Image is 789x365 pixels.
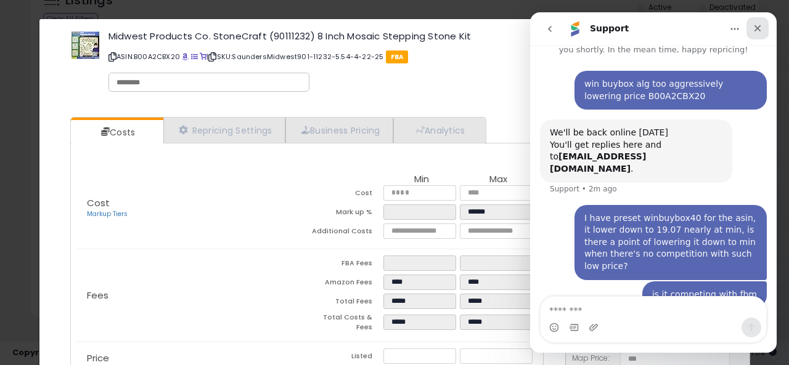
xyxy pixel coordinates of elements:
td: Additional Costs [307,223,383,243]
a: Repricing Settings [163,118,285,143]
p: Cost [77,198,307,219]
a: BuyBox page [182,52,189,62]
th: Max [460,174,536,185]
span: FBA [386,50,409,63]
th: Min [383,174,460,185]
a: All offer listings [191,52,198,62]
img: 512xMdXFEmL._SL60_.jpg [67,31,104,59]
td: Amazon Fees [307,275,383,294]
td: Mark up % [307,204,383,223]
iframe: Intercom live chat [530,12,777,353]
h3: Midwest Products Co. StoneCraft (90111232) 8 Inch Mosaic Stepping Stone Kit [108,31,542,41]
td: FBA Fees [307,255,383,275]
a: Business Pricing [285,118,393,143]
span: Map Price: [566,353,730,363]
a: Markup Tiers [87,209,128,219]
p: Fees [77,291,307,300]
td: Total Costs & Fees [307,313,383,335]
td: Cost [307,185,383,204]
a: Analytics [393,118,484,143]
td: Total Fees [307,294,383,313]
a: Costs [71,120,162,145]
a: Your listing only [200,52,206,62]
p: ASIN: B00A2CBX20 | SKU: SaundersMidwest901-11232-5.54-4-22-25 [108,47,542,66]
p: Price [77,353,307,363]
